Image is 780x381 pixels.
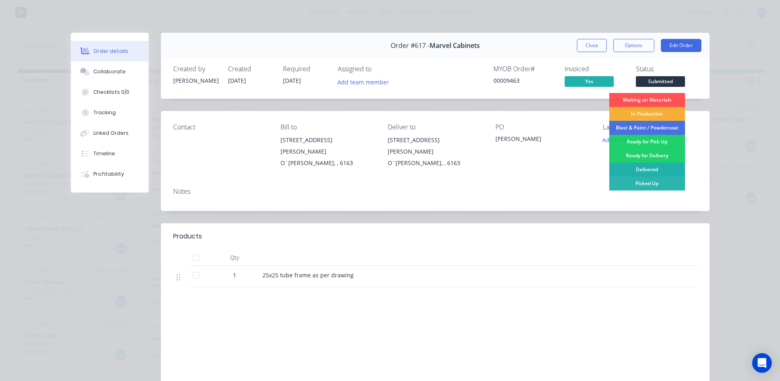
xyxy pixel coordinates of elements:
[609,163,685,177] div: Delivered
[598,134,636,145] button: Add labels
[609,177,685,190] div: Picked Up
[71,164,149,184] button: Profitability
[661,39,701,52] button: Edit Order
[338,76,393,87] button: Add team member
[613,39,654,52] button: Options
[283,65,328,73] div: Required
[495,123,590,131] div: PO
[430,42,480,50] span: Marvel Cabinets
[388,123,482,131] div: Deliver to
[173,65,218,73] div: Created by
[609,149,685,163] div: Ready for Delivery
[173,123,267,131] div: Contact
[603,123,697,131] div: Labels
[71,82,149,102] button: Checklists 0/0
[636,76,685,88] button: Submitted
[565,65,626,73] div: Invoiced
[388,157,482,169] div: O`[PERSON_NAME], , 6163
[636,76,685,86] span: Submitted
[93,68,126,75] div: Collaborate
[493,65,555,73] div: MYOB Order #
[493,76,555,85] div: 00009463
[93,48,128,55] div: Order details
[173,231,202,241] div: Products
[609,135,685,149] div: Ready for Pick Up
[210,249,259,266] div: Qty
[577,39,607,52] button: Close
[338,65,420,73] div: Assigned to
[280,134,375,157] div: [STREET_ADDRESS][PERSON_NAME]
[71,143,149,164] button: Timeline
[391,42,430,50] span: Order #617 -
[388,134,482,157] div: [STREET_ADDRESS][PERSON_NAME]
[283,77,301,84] span: [DATE]
[233,271,236,279] span: 1
[93,150,115,157] div: Timeline
[636,65,697,73] div: Status
[495,134,590,146] div: [PERSON_NAME]
[609,93,685,107] div: Waiting on Materials
[93,109,116,116] div: Tracking
[609,107,685,121] div: In Production
[71,41,149,61] button: Order details
[71,102,149,123] button: Tracking
[262,271,354,279] span: 25x25 tube frame as per drawing
[388,134,482,169] div: [STREET_ADDRESS][PERSON_NAME]O`[PERSON_NAME], , 6163
[565,76,614,86] span: Yes
[752,353,772,373] div: Open Intercom Messenger
[333,76,393,87] button: Add team member
[93,88,129,96] div: Checklists 0/0
[280,134,375,169] div: [STREET_ADDRESS][PERSON_NAME]O`[PERSON_NAME], , 6163
[71,61,149,82] button: Collaborate
[609,121,685,135] div: Blast & Paint / Powdercoat
[280,157,375,169] div: O`[PERSON_NAME], , 6163
[93,129,129,137] div: Linked Orders
[228,65,273,73] div: Created
[173,188,697,195] div: Notes
[71,123,149,143] button: Linked Orders
[280,123,375,131] div: Bill to
[93,170,124,178] div: Profitability
[173,76,218,85] div: [PERSON_NAME]
[228,77,246,84] span: [DATE]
